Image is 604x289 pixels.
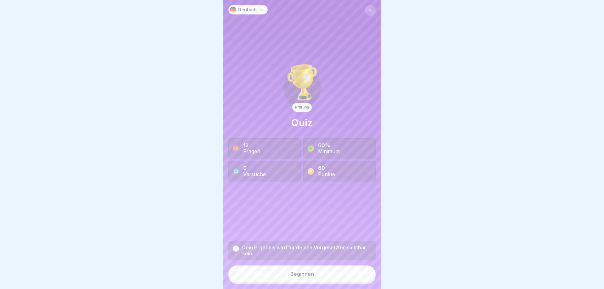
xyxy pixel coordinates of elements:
[238,7,257,13] p: Deutsch
[243,171,266,177] div: Versuche
[292,103,312,111] div: Prüfung
[318,142,330,148] b: 60%
[243,142,249,148] b: 12
[230,7,236,13] img: de.svg
[242,245,372,257] div: Dein Ergebnis wird für deinen Vorgesetzten sichtbar sein.
[318,148,340,154] div: Minimum
[290,271,314,277] div: Beginnen
[228,265,376,282] button: Beginnen
[318,171,335,177] div: Punkte
[243,165,247,171] b: 0
[243,148,260,154] div: Fragen
[318,165,325,171] b: 60
[291,117,313,128] h1: Quiz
